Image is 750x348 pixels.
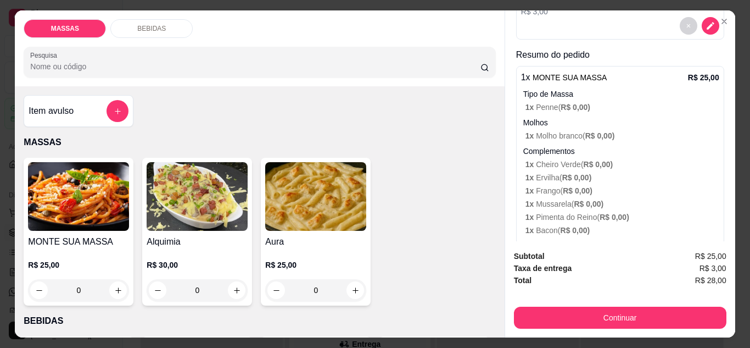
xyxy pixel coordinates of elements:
[525,131,536,140] span: 1 x
[523,240,719,251] p: Descartáveis
[514,307,726,329] button: Continuar
[516,48,724,62] p: Resumo do pedido
[525,160,536,169] span: 1 x
[523,117,719,128] p: Molhos
[680,17,697,35] button: decrease-product-quantity
[561,103,590,112] span: R$ 0,00 )
[525,173,536,182] span: 1 x
[523,146,719,157] p: Complementos
[525,186,536,195] span: 1 x
[265,162,366,231] img: product-image
[525,185,719,196] p: Frango (
[30,51,61,60] label: Pesquisa
[28,162,129,231] img: product-image
[525,102,719,113] p: Penne (
[228,281,245,299] button: increase-product-quantity
[521,71,607,84] p: 1 x
[149,281,166,299] button: decrease-product-quantity
[521,6,586,17] p: R$ 3,00
[24,136,495,149] p: MASSAS
[525,130,719,141] p: Molho branco (
[137,24,166,33] p: BEBIDAS
[525,225,719,236] p: Bacon (
[699,262,726,274] span: R$ 3,00
[585,131,615,140] span: R$ 0,00 )
[51,24,79,33] p: MASSAS
[267,281,285,299] button: decrease-product-quantity
[563,186,592,195] span: R$ 0,00 )
[561,226,590,235] span: R$ 0,00 )
[147,162,248,231] img: product-image
[695,274,726,286] span: R$ 28,00
[525,198,719,209] p: Mussarela (
[514,264,572,273] strong: Taxa de entrega
[525,172,719,183] p: Ervilha (
[688,72,719,83] p: R$ 25,00
[30,61,480,72] input: Pesquisa
[584,160,613,169] span: R$ 0,00 )
[525,103,536,112] span: 1 x
[29,104,74,118] h4: Item avulso
[525,159,719,170] p: Cheiro Verde (
[533,73,607,82] span: MONTE SUA MASSA
[525,212,719,223] p: Pimenta do Reino (
[346,281,364,299] button: increase-product-quantity
[600,213,629,222] span: R$ 0,00 )
[702,17,719,35] button: decrease-product-quantity
[107,100,128,122] button: add-separate-item
[265,235,366,248] h4: Aura
[147,235,248,248] h4: Alquimia
[265,259,366,270] p: R$ 25,00
[147,259,248,270] p: R$ 30,00
[514,252,545,261] strong: Subtotal
[28,235,129,248] h4: MONTE SUA MASSA
[695,250,726,262] span: R$ 25,00
[715,13,733,30] button: Close
[523,89,719,100] p: Tipo de Massa
[28,259,129,270] p: R$ 25,00
[24,314,495,328] p: BEBIDAS
[574,200,603,208] span: R$ 0,00 )
[525,226,536,235] span: 1 x
[525,200,536,208] span: 1 x
[525,213,536,222] span: 1 x
[514,276,531,285] strong: Total
[562,173,592,182] span: R$ 0,00 )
